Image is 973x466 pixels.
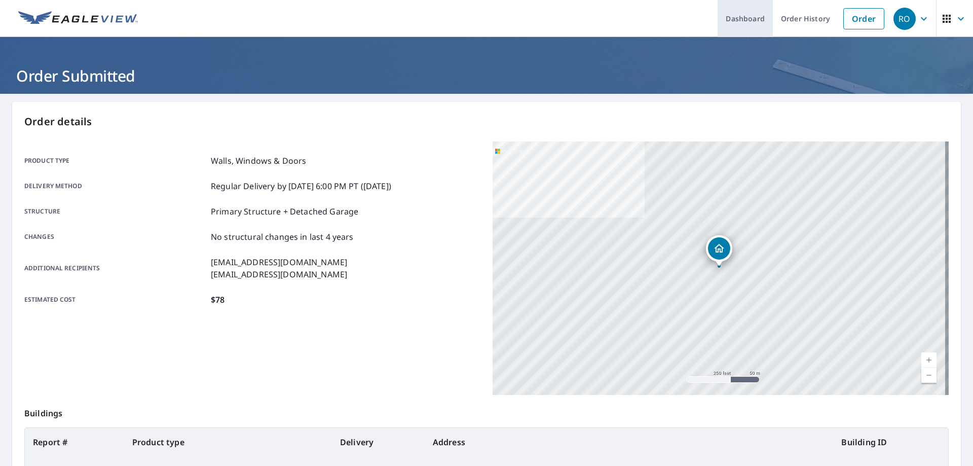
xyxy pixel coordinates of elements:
[24,114,949,129] p: Order details
[211,231,354,243] p: No structural changes in last 4 years
[24,395,949,427] p: Buildings
[706,235,732,267] div: Dropped pin, building 1, Residential property, 2456 Mayfield Dr Montgomery, IL 60538
[24,180,207,192] p: Delivery method
[18,11,138,26] img: EV Logo
[12,65,961,86] h1: Order Submitted
[211,155,306,167] p: Walls, Windows & Doors
[211,268,347,280] p: [EMAIL_ADDRESS][DOMAIN_NAME]
[332,428,425,456] th: Delivery
[425,428,834,456] th: Address
[921,352,937,368] a: Current Level 17, Zoom In
[833,428,948,456] th: Building ID
[25,428,124,456] th: Report #
[24,205,207,218] p: Structure
[24,155,207,167] p: Product type
[24,256,207,280] p: Additional recipients
[893,8,916,30] div: RO
[124,428,332,456] th: Product type
[24,294,207,306] p: Estimated cost
[843,8,884,29] a: Order
[24,231,207,243] p: Changes
[211,294,224,306] p: $78
[211,180,391,192] p: Regular Delivery by [DATE] 6:00 PM PT ([DATE])
[211,205,358,218] p: Primary Structure + Detached Garage
[921,368,937,383] a: Current Level 17, Zoom Out
[211,256,347,268] p: [EMAIL_ADDRESS][DOMAIN_NAME]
